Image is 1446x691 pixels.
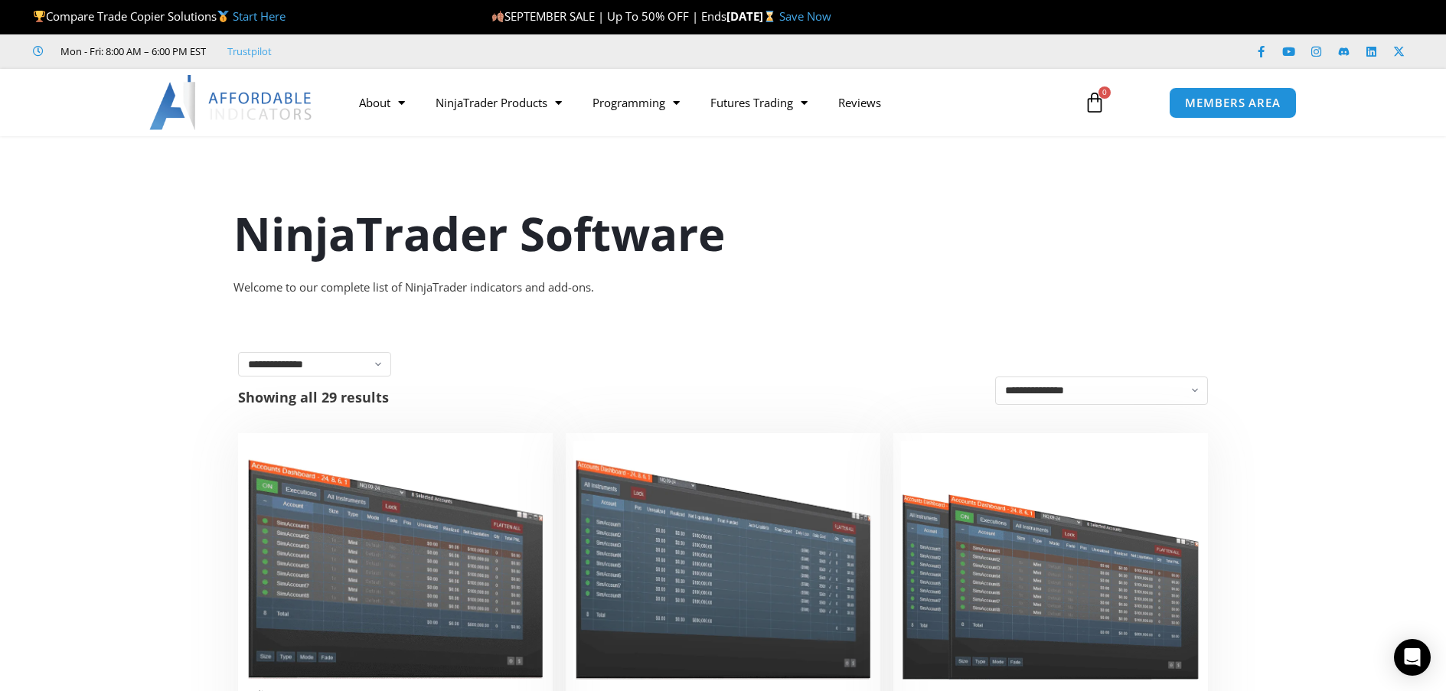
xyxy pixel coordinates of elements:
h1: NinjaTrader Software [233,201,1213,266]
a: Save Now [779,8,831,24]
a: Start Here [233,8,286,24]
span: 0 [1098,86,1111,99]
p: Showing all 29 results [238,390,389,404]
a: Futures Trading [695,85,823,120]
a: About [344,85,420,120]
span: SEPTEMBER SALE | Up To 50% OFF | Ends [491,8,726,24]
a: Programming [577,85,695,120]
a: Trustpilot [227,42,272,60]
img: Accounts Dashboard Suite [901,441,1200,680]
a: 0 [1061,80,1128,125]
a: NinjaTrader Products [420,85,577,120]
nav: Menu [344,85,1066,120]
img: ⌛ [764,11,775,22]
img: 🥇 [217,11,229,22]
a: Reviews [823,85,896,120]
img: 🏆 [34,11,45,22]
select: Shop order [995,376,1208,405]
img: LogoAI | Affordable Indicators – NinjaTrader [149,75,314,130]
img: 🍂 [492,11,504,22]
strong: [DATE] [726,8,779,24]
span: Mon - Fri: 8:00 AM – 6:00 PM EST [57,42,206,60]
span: Compare Trade Copier Solutions [33,8,286,24]
span: MEMBERS AREA [1185,97,1281,109]
img: Account Risk Manager [573,441,873,679]
a: MEMBERS AREA [1169,87,1297,119]
img: Duplicate Account Actions [246,441,545,679]
div: Welcome to our complete list of NinjaTrader indicators and add-ons. [233,277,1213,298]
div: Open Intercom Messenger [1394,639,1431,676]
